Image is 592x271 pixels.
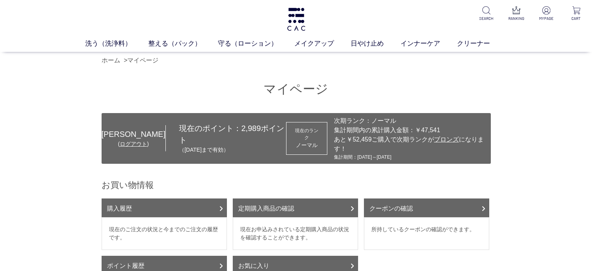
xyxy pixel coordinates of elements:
[457,39,507,49] a: クリーナー
[293,141,320,149] div: ノーマル
[124,56,160,65] li: >
[148,39,218,49] a: 整える（パック）
[334,154,487,161] div: 集計期間：[DATE]～[DATE]
[120,141,147,147] a: ログアウト
[364,198,489,217] a: クーポンの確認
[537,6,556,21] a: MYPAGE
[102,128,165,140] div: [PERSON_NAME]
[179,146,286,154] p: （[DATE]まで有効）
[334,116,487,126] div: 次期ランク：ノーマル
[401,39,457,49] a: インナーケア
[434,136,459,143] span: ブロンズ
[102,57,120,64] a: ホーム
[233,198,358,217] a: 定期購入商品の確認
[507,6,526,21] a: RANKING
[102,217,227,250] dd: 現在のご注文の状況と今までのご注文の履歴です。
[218,39,294,49] a: 守る（ローション）
[567,16,586,21] p: CART
[477,6,496,21] a: SEARCH
[233,217,358,250] dd: 現在お申込みされている定期購入商品の状況を確認することができます。
[102,81,491,97] h1: マイページ
[293,127,320,141] dt: 現在のランク
[334,135,487,154] div: あと￥52,459ご購入で次期ランクが になります！
[286,8,306,31] img: logo
[351,39,401,49] a: 日やけ止め
[294,39,351,49] a: メイクアップ
[364,217,489,250] dd: 所持しているクーポンの確認ができます。
[537,16,556,21] p: MYPAGE
[85,39,148,49] a: 洗う（洗浄料）
[102,198,227,217] a: 購入履歴
[127,57,158,64] a: マイページ
[507,16,526,21] p: RANKING
[102,140,165,148] div: ( )
[567,6,586,21] a: CART
[477,16,496,21] p: SEARCH
[166,122,286,154] div: 現在のポイント： ポイント
[241,124,261,133] span: 2,989
[102,179,491,191] h2: お買い物情報
[334,126,487,135] div: 集計期間内の累計購入金額：￥47,541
